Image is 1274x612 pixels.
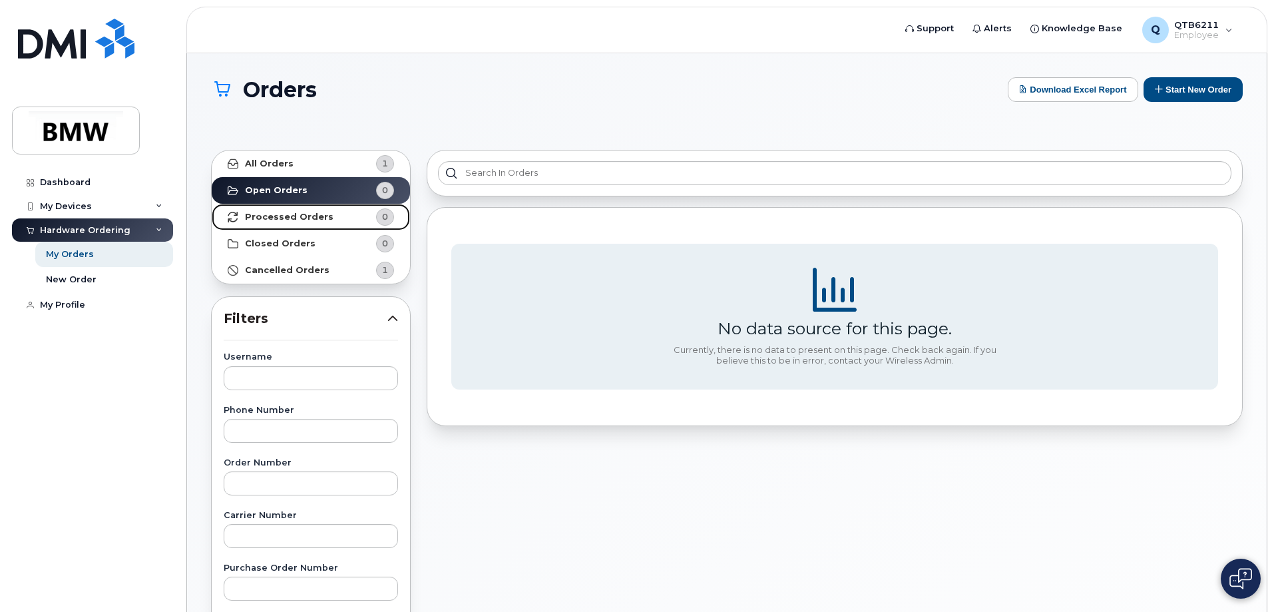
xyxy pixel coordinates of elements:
[212,257,410,284] a: Cancelled Orders1
[212,230,410,257] a: Closed Orders0
[245,265,329,276] strong: Cancelled Orders
[224,459,398,467] label: Order Number
[212,151,410,177] a: All Orders1
[382,264,388,276] span: 1
[243,78,317,101] span: Orders
[212,177,410,204] a: Open Orders0
[382,184,388,196] span: 0
[245,185,308,196] strong: Open Orders
[382,157,388,170] span: 1
[668,345,1001,366] div: Currently, there is no data to present on this page. Check back again. If you believe this to be ...
[1229,568,1252,589] img: Open chat
[1144,77,1243,102] button: Start New Order
[382,237,388,250] span: 0
[224,406,398,415] label: Phone Number
[438,161,1231,185] input: Search in orders
[224,564,398,573] label: Purchase Order Number
[212,204,410,230] a: Processed Orders0
[224,309,387,328] span: Filters
[224,353,398,362] label: Username
[718,318,952,338] div: No data source for this page.
[1008,77,1138,102] button: Download Excel Report
[245,158,294,169] strong: All Orders
[224,511,398,520] label: Carrier Number
[245,212,333,222] strong: Processed Orders
[382,210,388,223] span: 0
[245,238,316,249] strong: Closed Orders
